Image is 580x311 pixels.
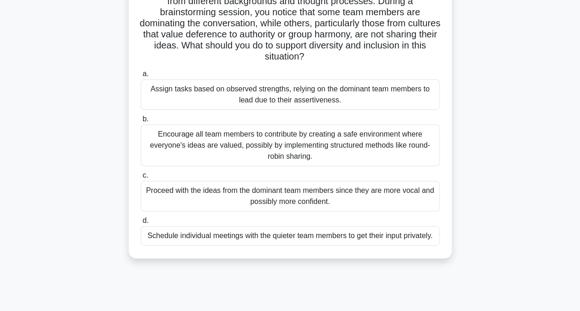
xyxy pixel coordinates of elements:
[143,115,149,123] span: b.
[141,125,440,166] div: Encourage all team members to contribute by creating a safe environment where everyone's ideas ar...
[143,171,148,179] span: c.
[141,226,440,245] div: Schedule individual meetings with the quieter team members to get their input privately.
[143,70,149,78] span: a.
[141,79,440,110] div: Assign tasks based on observed strengths, relying on the dominant team members to lead due to the...
[141,181,440,211] div: Proceed with the ideas from the dominant team members since they are more vocal and possibly more...
[143,216,149,224] span: d.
